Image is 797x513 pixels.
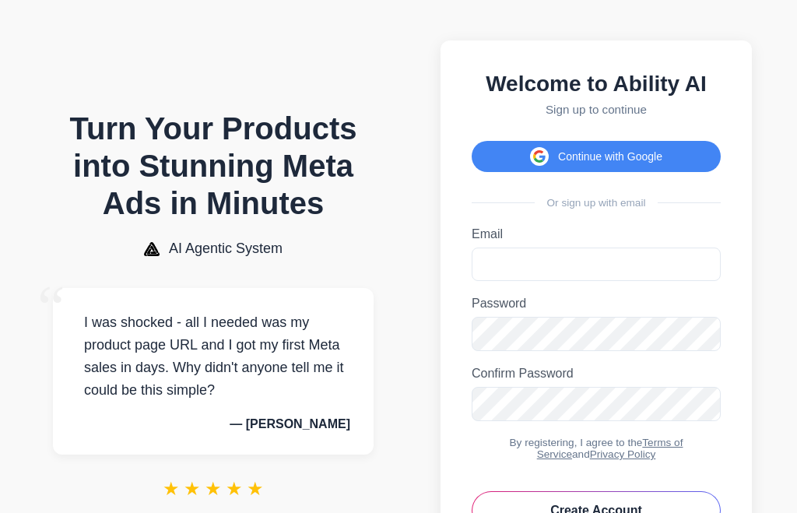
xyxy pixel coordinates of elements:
h1: Turn Your Products into Stunning Meta Ads in Minutes [53,110,374,222]
p: Sign up to continue [472,103,721,116]
button: Continue with Google [472,141,721,172]
label: Password [472,297,721,311]
span: “ [37,272,65,343]
span: ★ [205,478,222,500]
span: ★ [247,478,264,500]
span: ★ [184,478,201,500]
div: By registering, I agree to the and [472,437,721,460]
div: Or sign up with email [472,197,721,209]
p: I was shocked - all I needed was my product page URL and I got my first Meta sales in days. Why d... [76,311,350,401]
span: ★ [163,478,180,500]
a: Privacy Policy [590,448,656,460]
span: AI Agentic System [169,241,283,257]
span: ★ [226,478,243,500]
img: AI Agentic System Logo [144,242,160,256]
label: Email [472,227,721,241]
label: Confirm Password [472,367,721,381]
a: Terms of Service [537,437,683,460]
p: — [PERSON_NAME] [76,417,350,431]
h2: Welcome to Ability AI [472,72,721,97]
